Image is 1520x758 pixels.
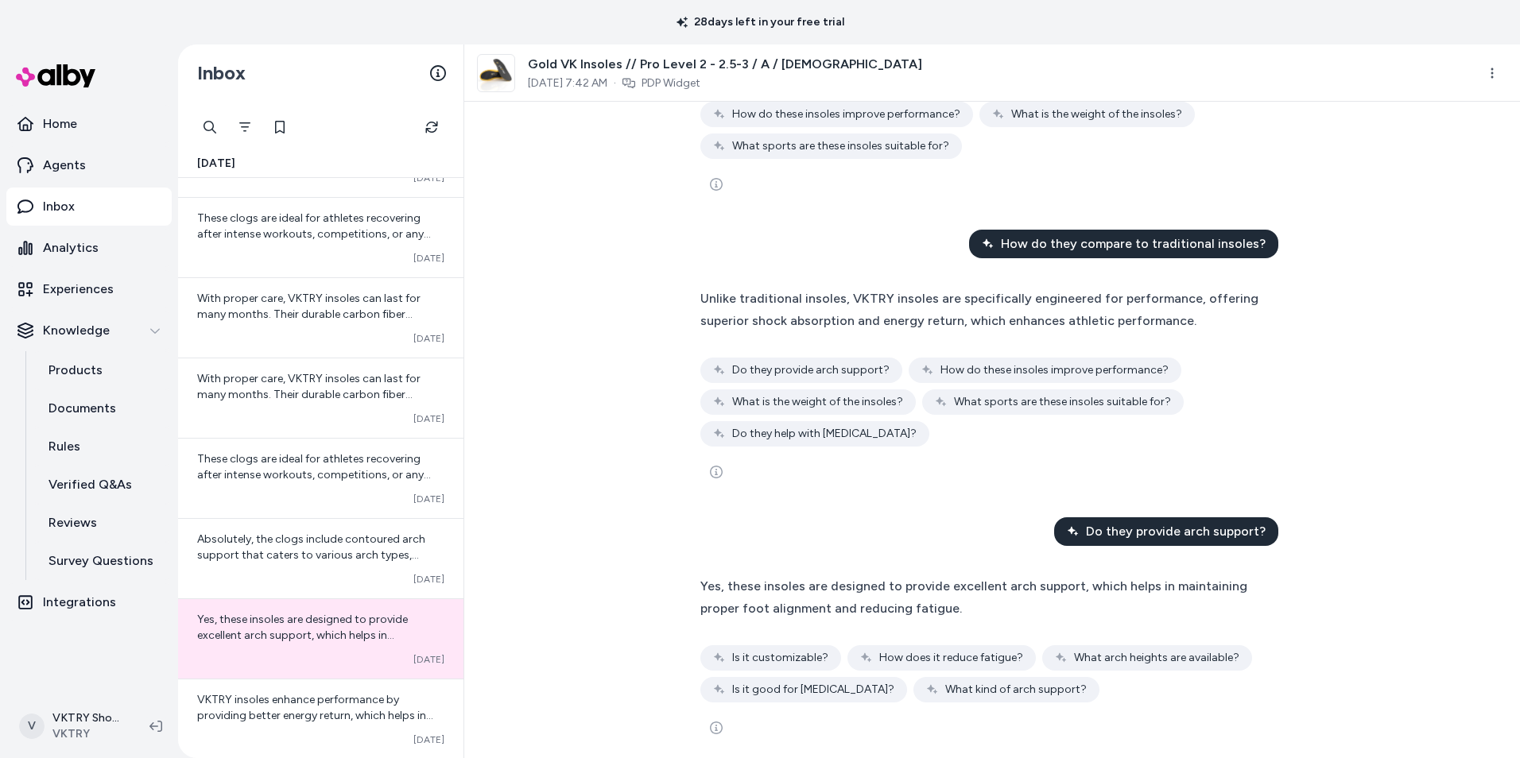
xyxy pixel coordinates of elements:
a: Reviews [33,504,172,542]
a: Documents [33,389,172,427]
span: [DATE] [413,653,444,666]
a: Verified Q&As [33,466,172,504]
p: Home [43,114,77,133]
p: Rules [48,437,80,456]
button: See more [700,168,732,200]
a: Yes, these insoles are designed to provide excellent arch support, which helps in maintaining pro... [178,598,463,679]
a: With proper care, VKTRY insoles can last for many months. Their durable carbon fiber construction... [178,358,463,438]
a: Survey Questions [33,542,172,580]
span: What sports are these insoles suitable for? [954,394,1171,410]
h2: Inbox [197,61,246,85]
p: Experiences [43,280,114,299]
img: Yellow_Insole_Angle_010000_b3a9a079-fa2e-4fee-808a-6a83c73a95b1.png [478,55,514,91]
span: These clogs are ideal for athletes recovering after intense workouts, competitions, or any physic... [197,452,444,529]
button: Knowledge [6,311,172,350]
span: · [614,75,616,91]
span: Is it customizable? [732,650,828,666]
span: Do they help with [MEDICAL_DATA]? [732,426,917,442]
a: Inbox [6,188,172,226]
span: [DATE] [413,412,444,425]
p: Products [48,361,103,380]
a: Rules [33,427,172,466]
span: These clogs are ideal for athletes recovering after intense workouts, competitions, or any physic... [197,211,444,288]
p: Integrations [43,593,116,612]
span: [DATE] [413,573,444,586]
p: Knowledge [43,321,110,340]
p: Agents [43,156,86,175]
a: These clogs are ideal for athletes recovering after intense workouts, competitions, or any physic... [178,197,463,277]
a: Integrations [6,583,172,621]
a: Absolutely, the clogs include contoured arch support that caters to various arch types, helping t... [178,518,463,598]
span: Absolutely, the clogs include contoured arch support that caters to various arch types, helping t... [197,532,425,594]
span: V [19,714,45,739]
img: alby Logo [16,64,95,87]
span: Gold VK Insoles // Pro Level 2 - 2.5-3 / A / [DEMOGRAPHIC_DATA] [528,55,922,74]
span: Do they provide arch support? [1086,522,1266,541]
a: These clogs are ideal for athletes recovering after intense workouts, competitions, or any physic... [178,438,463,518]
span: [DATE] [413,172,444,184]
span: Is it good for [MEDICAL_DATA]? [732,682,894,698]
span: [DATE] [413,493,444,505]
span: What kind of arch support? [945,682,1087,698]
a: With proper care, VKTRY insoles can last for many months. Their durable carbon fiber construction... [178,277,463,358]
p: 28 days left in your free trial [667,14,854,30]
span: What is the weight of the insoles? [732,394,903,410]
p: Survey Questions [48,551,153,570]
a: Experiences [6,270,172,308]
span: VKTRY [52,726,124,742]
button: Filter [229,111,261,143]
span: [DATE] [413,332,444,345]
span: [DATE] [413,252,444,265]
p: Documents [48,399,116,418]
a: PDP Widget [642,75,700,91]
button: VVKTRY ShopifyVKTRY [10,701,137,752]
p: Reviews [48,513,97,532]
span: How does it reduce fatigue? [879,650,1023,666]
span: Unlike traditional insoles, VKTRY insoles are specifically engineered for performance, offering s... [700,291,1258,328]
span: How do they compare to traditional insoles? [1001,234,1266,253]
span: How do these insoles improve performance? [940,362,1169,378]
span: What arch heights are available? [1074,650,1239,666]
span: With proper care, VKTRY insoles can last for many months. Their durable carbon fiber construction... [197,372,421,433]
button: See more [700,456,732,488]
a: Analytics [6,229,172,267]
p: Inbox [43,197,75,216]
span: With proper care, VKTRY insoles can last for many months. Their durable carbon fiber construction... [197,292,421,353]
button: See more [700,712,732,744]
span: What sports are these insoles suitable for? [732,138,949,154]
span: [DATE] 7:42 AM [528,75,607,91]
a: Home [6,105,172,143]
p: VKTRY Shopify [52,710,124,726]
span: Yes, these insoles are designed to provide excellent arch support, which helps in maintaining pro... [197,613,408,674]
span: Do they provide arch support? [732,362,890,378]
span: [DATE] [413,733,444,746]
a: Products [33,351,172,389]
p: Analytics [43,238,99,257]
span: Yes, these insoles are designed to provide excellent arch support, which helps in maintaining pro... [700,578,1247,616]
span: [DATE] [197,156,235,172]
p: Verified Q&As [48,475,132,494]
span: How do these insoles improve performance? [732,106,960,122]
span: What is the weight of the insoles? [1011,106,1182,122]
a: Agents [6,146,172,184]
button: Refresh [416,111,448,143]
